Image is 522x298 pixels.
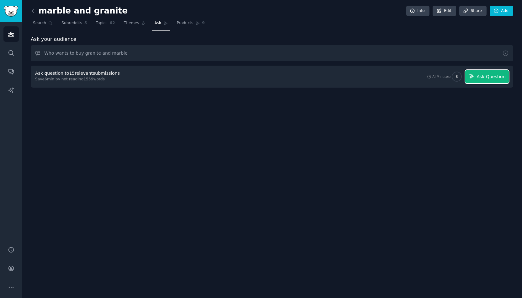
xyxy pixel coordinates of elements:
span: Search [33,20,46,26]
a: Add [490,6,513,16]
span: 62 [110,20,115,26]
img: GummySearch logo [4,6,18,17]
a: Products9 [174,18,207,31]
span: 6 [456,74,458,79]
div: Ask question to 15 relevant submissions [35,70,120,77]
button: Ask Question [465,70,509,83]
a: Subreddits5 [59,18,89,31]
span: Ask your audience [31,35,77,43]
a: Search [31,18,55,31]
span: 5 [84,20,87,26]
h2: marble and granite [31,6,128,16]
a: Ask [152,18,170,31]
span: 9 [202,20,205,26]
span: Themes [124,20,139,26]
a: Share [459,6,486,16]
div: Save 6 min by not reading 1559 words [35,77,122,82]
input: Ask this audience a question... [31,45,513,61]
a: Topics62 [93,18,117,31]
span: Products [177,20,193,26]
a: Themes [122,18,148,31]
div: AI Minutes: [432,74,451,79]
span: Subreddits [61,20,82,26]
a: Info [406,6,429,16]
span: Topics [96,20,107,26]
span: Ask Question [477,73,505,80]
span: Ask [154,20,161,26]
a: Edit [433,6,456,16]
